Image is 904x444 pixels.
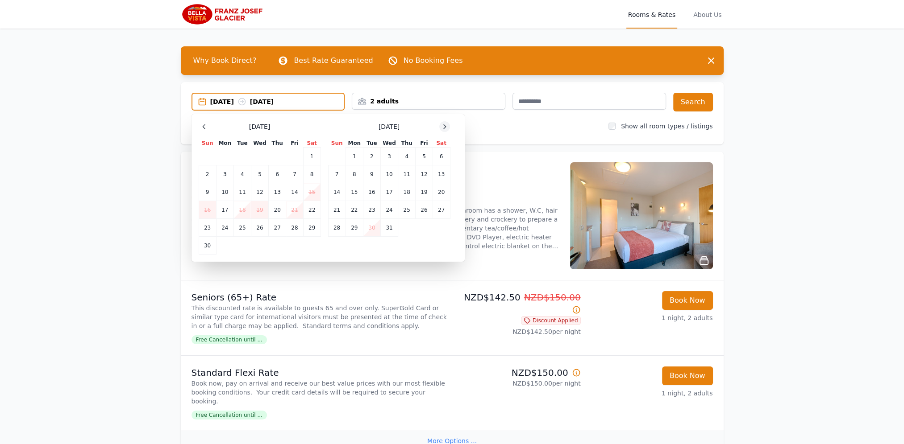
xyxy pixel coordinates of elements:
[199,139,216,148] th: Sun
[379,122,400,131] span: [DATE]
[456,366,581,379] p: NZD$150.00
[286,219,303,237] td: 28
[192,291,449,304] p: Seniors (65+) Rate
[456,379,581,388] p: NZD$150.00 per night
[380,165,398,183] td: 10
[216,219,233,237] td: 24
[192,411,267,419] span: Free Cancellation until ...
[416,139,433,148] th: Fri
[588,313,713,322] p: 1 night, 2 adults
[380,148,398,165] td: 3
[416,165,433,183] td: 12
[662,366,713,385] button: Book Now
[673,93,713,111] button: Search
[199,219,216,237] td: 23
[233,139,251,148] th: Tue
[416,148,433,165] td: 5
[192,335,267,344] span: Free Cancellation until ...
[346,148,363,165] td: 1
[181,4,267,25] img: Bella Vista Franz Josef Glacier
[216,165,233,183] td: 3
[210,97,344,106] div: [DATE] [DATE]
[433,183,450,201] td: 20
[269,219,286,237] td: 27
[328,219,346,237] td: 28
[416,183,433,201] td: 19
[380,219,398,237] td: 31
[216,183,233,201] td: 10
[233,219,251,237] td: 25
[294,55,373,66] p: Best Rate Guaranteed
[303,148,321,165] td: 1
[303,201,321,219] td: 22
[249,122,270,131] span: [DATE]
[363,165,380,183] td: 9
[251,165,268,183] td: 5
[398,165,416,183] td: 11
[433,139,450,148] th: Sat
[233,165,251,183] td: 4
[363,201,380,219] td: 23
[303,219,321,237] td: 29
[303,165,321,183] td: 8
[456,327,581,336] p: NZD$142.50 per night
[346,183,363,201] td: 15
[346,201,363,219] td: 22
[433,165,450,183] td: 13
[303,183,321,201] td: 15
[346,165,363,183] td: 8
[621,123,712,130] label: Show all room types / listings
[352,97,505,106] div: 2 adults
[269,139,286,148] th: Thu
[328,165,346,183] td: 7
[588,389,713,398] p: 1 night, 2 adults
[398,183,416,201] td: 18
[303,139,321,148] th: Sat
[398,148,416,165] td: 4
[363,139,380,148] th: Tue
[363,148,380,165] td: 2
[524,292,581,303] span: NZD$150.00
[286,201,303,219] td: 21
[380,139,398,148] th: Wed
[269,165,286,183] td: 6
[269,201,286,219] td: 20
[251,219,268,237] td: 26
[192,366,449,379] p: Standard Flexi Rate
[662,291,713,310] button: Book Now
[346,219,363,237] td: 29
[199,183,216,201] td: 9
[328,201,346,219] td: 21
[363,183,380,201] td: 16
[398,201,416,219] td: 25
[380,183,398,201] td: 17
[433,148,450,165] td: 6
[380,201,398,219] td: 24
[251,183,268,201] td: 12
[328,183,346,201] td: 14
[286,165,303,183] td: 7
[398,139,416,148] th: Thu
[233,201,251,219] td: 18
[363,219,380,237] td: 30
[186,52,264,70] span: Why Book Direct?
[521,316,581,325] span: Discount Applied
[199,165,216,183] td: 2
[199,201,216,219] td: 16
[286,183,303,201] td: 14
[192,379,449,406] p: Book now, pay on arrival and receive our best value prices with our most flexible booking conditi...
[251,201,268,219] td: 19
[192,304,449,330] p: This discounted rate is available to guests 65 and over only. SuperGold Card or similar type card...
[269,183,286,201] td: 13
[404,55,463,66] p: No Booking Fees
[416,201,433,219] td: 26
[216,201,233,219] td: 17
[456,291,581,316] p: NZD$142.50
[251,139,268,148] th: Wed
[216,139,233,148] th: Mon
[433,201,450,219] td: 27
[286,139,303,148] th: Fri
[328,139,346,148] th: Sun
[199,237,216,255] td: 30
[346,139,363,148] th: Mon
